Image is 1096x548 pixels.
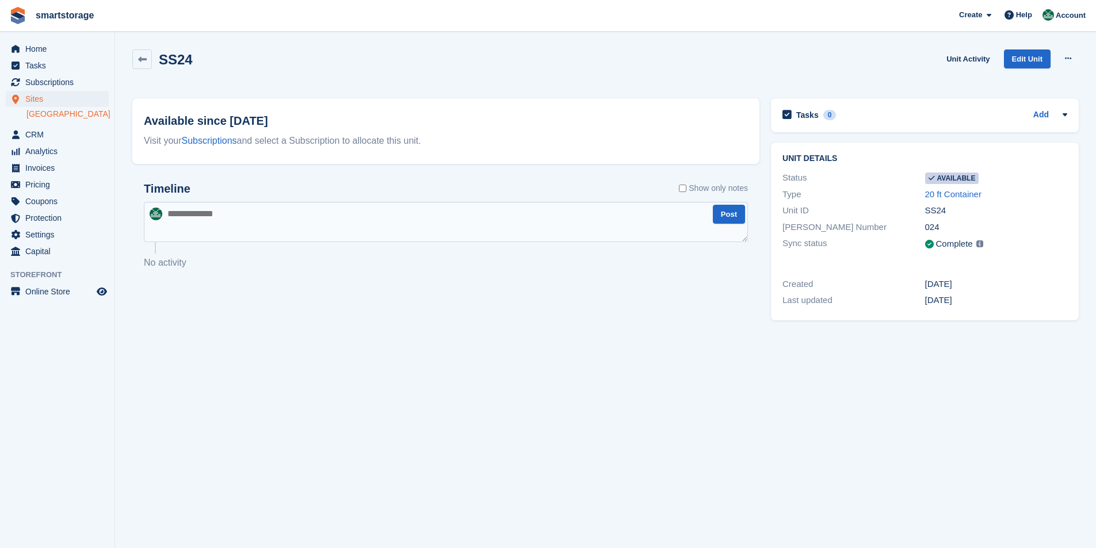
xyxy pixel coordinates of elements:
a: Edit Unit [1004,49,1051,68]
a: menu [6,127,109,143]
img: icon-info-grey-7440780725fd019a000dd9b08b2336e03edf1995a4989e88bcd33f0948082b44.svg [976,240,983,247]
span: Account [1056,10,1086,21]
a: 20 ft Container [925,189,982,199]
img: Peter Britcliffe [1042,9,1054,21]
span: Capital [25,243,94,259]
h2: Unit details [782,154,1067,163]
a: menu [6,160,109,176]
a: [GEOGRAPHIC_DATA] [26,109,109,120]
span: Help [1016,9,1032,21]
div: Complete [936,237,973,251]
span: Available [925,173,979,184]
img: stora-icon-8386f47178a22dfd0bd8f6a31ec36ba5ce8667c1dd55bd0f319d3a0aa187defe.svg [9,7,26,24]
a: menu [6,177,109,193]
div: Type [782,188,925,201]
input: Show only notes [679,182,686,194]
div: Last updated [782,294,925,307]
div: Status [782,171,925,185]
div: Visit your and select a Subscription to allocate this unit. [144,134,748,148]
div: [DATE] [925,278,1067,291]
span: Analytics [25,143,94,159]
div: Unit ID [782,204,925,217]
span: Storefront [10,269,114,281]
div: SS24 [925,204,1067,217]
span: Tasks [25,58,94,74]
a: menu [6,143,109,159]
a: menu [6,283,109,300]
span: Settings [25,227,94,243]
h2: Timeline [144,182,190,196]
a: Unit Activity [942,49,994,68]
h2: Available since [DATE] [144,112,748,129]
a: menu [6,74,109,90]
img: Peter Britcliffe [150,208,162,220]
a: Add [1033,109,1049,122]
div: [PERSON_NAME] Number [782,221,925,234]
span: Invoices [25,160,94,176]
h2: Tasks [796,110,819,120]
span: Create [959,9,982,21]
a: menu [6,41,109,57]
span: Pricing [25,177,94,193]
a: menu [6,58,109,74]
div: 024 [925,221,1067,234]
a: Subscriptions [182,136,237,145]
a: Preview store [95,285,109,298]
label: Show only notes [679,182,748,194]
span: Sites [25,91,94,107]
a: menu [6,193,109,209]
div: [DATE] [925,294,1067,307]
span: Coupons [25,193,94,209]
span: Online Store [25,283,94,300]
a: menu [6,227,109,243]
button: Post [713,205,745,224]
a: menu [6,91,109,107]
p: No activity [144,256,748,270]
span: Protection [25,210,94,226]
div: 0 [823,110,837,120]
div: Sync status [782,237,925,251]
span: CRM [25,127,94,143]
span: Subscriptions [25,74,94,90]
h2: SS24 [159,52,193,67]
a: menu [6,243,109,259]
a: smartstorage [31,6,98,25]
span: Home [25,41,94,57]
a: menu [6,210,109,226]
div: Created [782,278,925,291]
